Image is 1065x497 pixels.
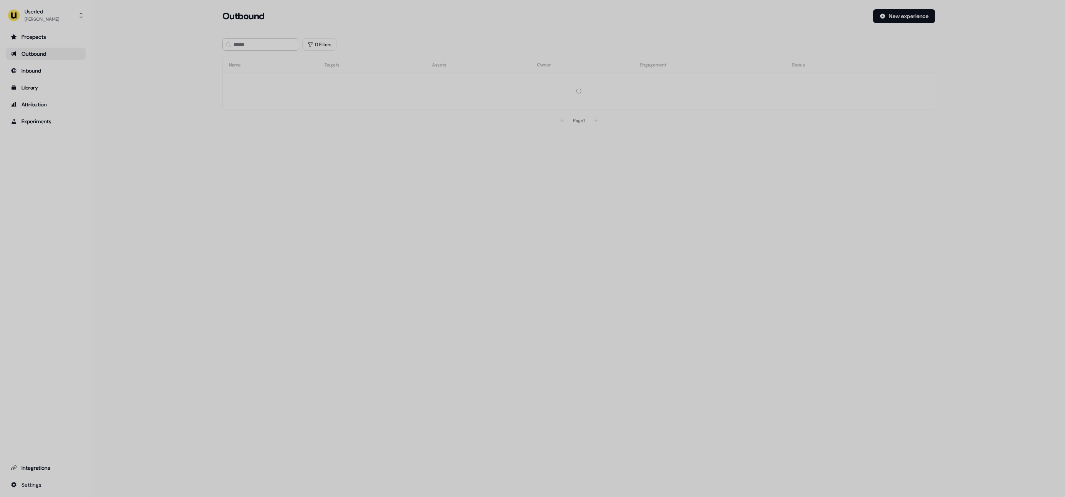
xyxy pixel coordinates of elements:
[6,65,86,77] a: Go to Inbound
[11,118,81,125] div: Experiments
[6,6,86,25] button: Userled[PERSON_NAME]
[302,38,336,51] button: 0 Filters
[11,50,81,58] div: Outbound
[6,48,86,60] a: Go to outbound experience
[873,9,935,23] button: New experience
[6,31,86,43] a: Go to prospects
[6,81,86,94] a: Go to templates
[222,10,265,22] h3: Outbound
[11,464,81,472] div: Integrations
[11,33,81,41] div: Prospects
[25,8,59,15] div: Userled
[6,462,86,474] a: Go to integrations
[25,15,59,23] div: [PERSON_NAME]
[6,479,86,491] a: Go to integrations
[11,84,81,91] div: Library
[11,67,81,75] div: Inbound
[11,101,81,108] div: Attribution
[6,98,86,111] a: Go to attribution
[11,481,81,489] div: Settings
[6,115,86,128] a: Go to experiments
